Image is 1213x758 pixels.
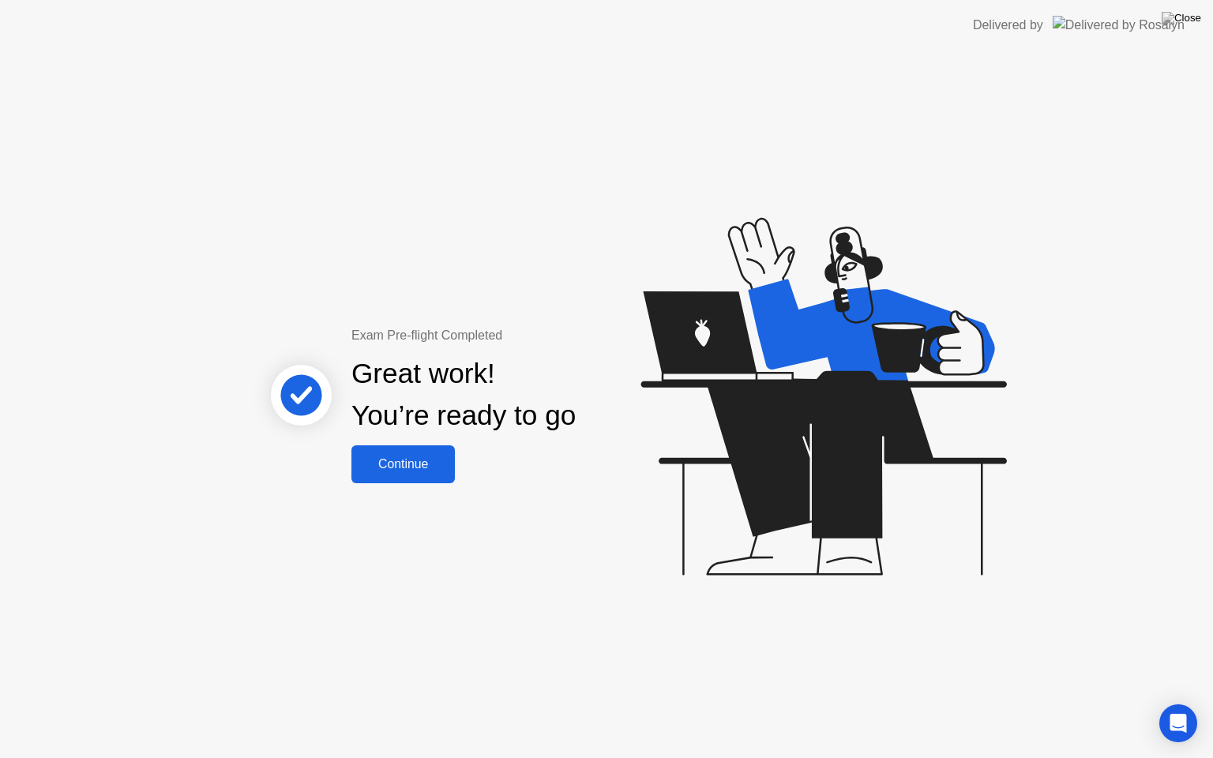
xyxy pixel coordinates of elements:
[351,445,455,483] button: Continue
[356,457,450,471] div: Continue
[1053,16,1185,34] img: Delivered by Rosalyn
[1159,704,1197,742] div: Open Intercom Messenger
[351,326,678,345] div: Exam Pre-flight Completed
[973,16,1043,35] div: Delivered by
[351,353,576,437] div: Great work! You’re ready to go
[1162,12,1201,24] img: Close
